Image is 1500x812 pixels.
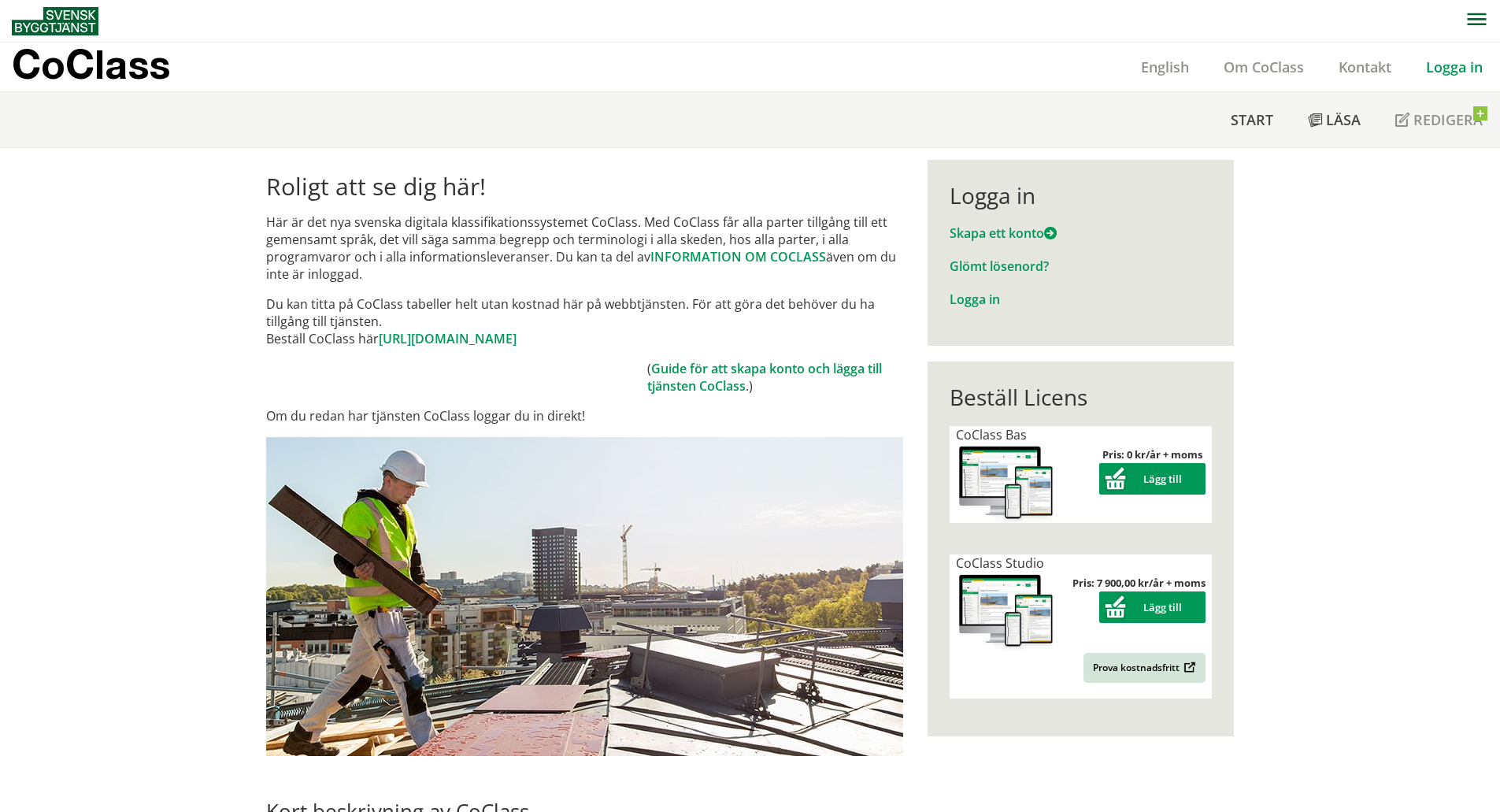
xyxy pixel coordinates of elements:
[12,43,204,91] a: CoClass
[1409,57,1500,76] a: Logga in
[1231,110,1273,129] span: Start
[956,554,1044,572] span: CoClass Studio
[12,55,170,73] p: CoClass
[379,330,517,347] a: [URL][DOMAIN_NAME]
[1099,463,1206,495] button: Lägg till
[956,443,1057,523] img: coclass-license.jpg
[266,213,903,283] p: Här är det nya svenska digitala klassifikationssystemet CoClass. Med CoClass får alla parter till...
[1102,447,1202,462] strong: Pris: 0 kr/år + moms
[266,407,903,425] p: Om du redan har tjänsten CoClass loggar du in direkt!
[1181,662,1196,673] img: Outbound.png
[12,7,98,35] img: Svensk Byggtjänst
[647,360,903,395] td: ( .)
[950,258,1049,275] a: Glömt lösenord?
[950,384,1212,410] div: Beställ Licens
[1083,653,1206,683] a: Prova kostnadsfritt
[650,248,826,265] a: INFORMATION OM COCLASS
[1291,92,1378,147] a: Läsa
[266,437,903,756] img: login.jpg
[1206,57,1321,76] a: Om CoClass
[1099,591,1206,623] button: Lägg till
[1072,576,1206,590] strong: Pris: 7 900,00 kr/år + moms
[1326,110,1361,129] span: Läsa
[950,224,1057,242] a: Skapa ett konto
[647,360,882,395] a: Guide för att skapa konto och lägga till tjänsten CoClass
[956,426,1027,443] span: CoClass Bas
[266,172,903,201] h1: Roligt att se dig här!
[1099,472,1206,486] a: Lägg till
[266,295,903,347] p: Du kan titta på CoClass tabeller helt utan kostnad här på webbtjänsten. För att göra det behöver ...
[950,182,1212,209] div: Logga in
[950,291,1000,308] a: Logga in
[1321,57,1409,76] a: Kontakt
[1124,57,1206,76] a: English
[956,572,1057,651] img: coclass-license.jpg
[1099,600,1206,614] a: Lägg till
[1213,92,1291,147] a: Start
